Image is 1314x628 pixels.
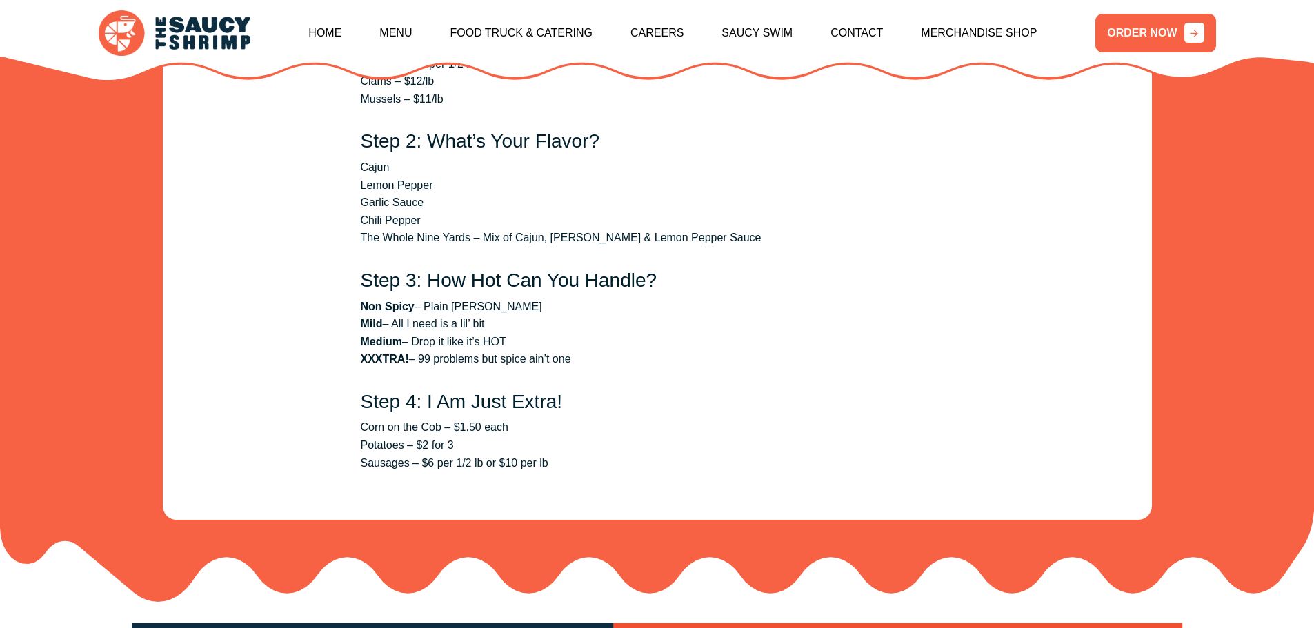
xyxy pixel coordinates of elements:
[361,298,954,316] li: – Plain [PERSON_NAME]
[630,3,684,63] a: Careers
[361,90,954,108] li: Mussels – $11/lb
[361,212,954,230] li: Chili Pepper
[921,3,1037,63] a: Merchandise Shop
[361,194,954,212] li: Garlic Sauce
[361,418,954,436] li: Corn on the Cob – $1.50 each
[361,315,954,333] li: – All I need is a lil’ bit
[361,350,954,368] li: – 99 problems but spice ain’t one
[450,3,593,63] a: Food Truck & Catering
[308,3,341,63] a: Home
[99,10,250,57] img: logo
[1095,14,1215,52] a: ORDER NOW
[361,353,409,365] strong: XXXTRA!
[361,336,402,347] strong: Medium
[361,229,954,247] li: The Whole Nine Yards – Mix of Cajun, [PERSON_NAME] & Lemon Pepper Sauce
[361,176,954,194] li: Lemon Pepper
[361,301,415,312] strong: Non Spicy
[721,3,793,63] a: Saucy Swim
[361,318,383,330] strong: Mild
[361,454,954,472] li: Sausages – $6 per 1/2 lb or $10 per lb
[379,3,412,63] a: Menu
[361,130,954,153] h3: Step 2: What’s Your Flavor?
[361,333,954,351] li: – Drop it like it’s HOT
[361,390,954,414] h3: Step 4: I Am Just Extra!
[830,3,883,63] a: Contact
[361,269,954,292] h3: Step 3: How Hot Can You Handle?
[361,436,954,454] li: Potatoes – $2 for 3
[361,159,954,176] li: Cajun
